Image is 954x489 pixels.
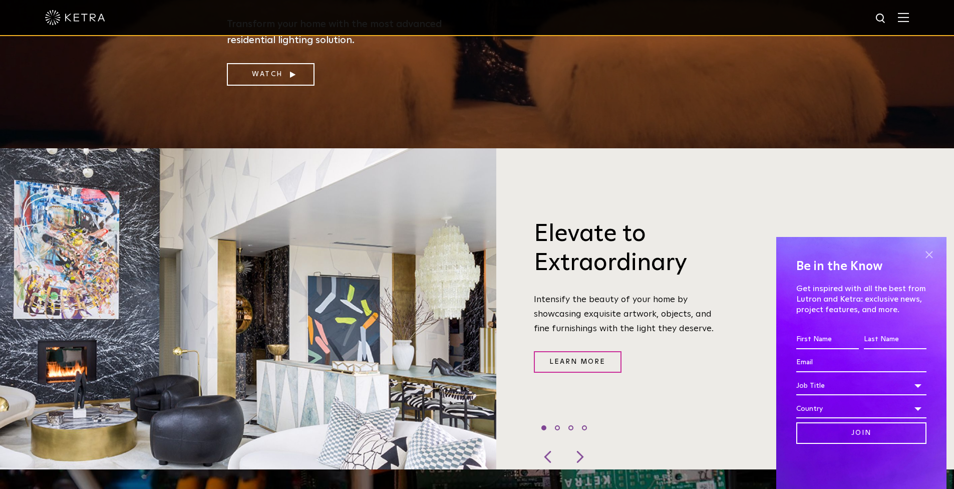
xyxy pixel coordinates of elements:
h3: Elevate to Extraordinary [534,220,722,278]
input: Join [796,422,926,444]
div: Job Title [796,376,926,395]
input: First Name [796,330,859,349]
span: Intensify the beauty of your home by showcasing exquisite artwork, objects, and fine furnishings ... [534,295,714,333]
input: Last Name [864,330,926,349]
img: Hamburger%20Nav.svg [898,13,909,22]
p: Get inspired with all the best from Lutron and Ketra: exclusive news, project features, and more. [796,284,926,315]
img: search icon [875,13,887,25]
div: Country [796,399,926,418]
a: Watch [227,63,314,86]
img: ketra-logo-2019-white [45,10,105,25]
a: Learn More [534,351,621,373]
h4: Be in the Know [796,257,926,276]
input: Email [796,353,926,372]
